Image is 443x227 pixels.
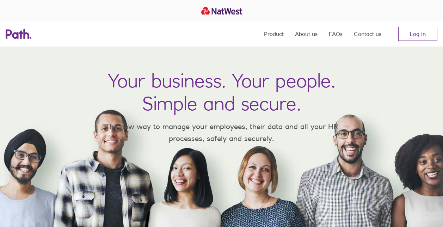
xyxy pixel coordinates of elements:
a: About us [295,21,318,47]
p: The new way to manage your employees, their data and all your HR processes, safely and securely. [95,121,349,144]
h1: Your business. Your people. Simple and secure. [108,69,336,115]
a: Product [264,21,284,47]
a: Log in [398,27,437,41]
a: FAQs [329,21,343,47]
a: Contact us [354,21,381,47]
